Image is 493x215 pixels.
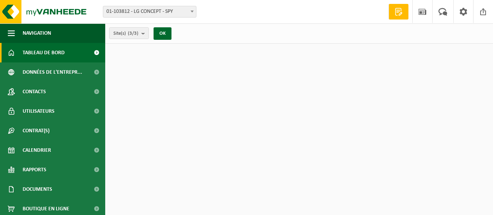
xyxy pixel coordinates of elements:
span: 01-103812 - LG CONCEPT - SPY [103,6,196,18]
button: OK [154,27,171,40]
span: Contacts [23,82,46,101]
span: 01-103812 - LG CONCEPT - SPY [103,6,196,17]
span: Site(s) [113,28,138,39]
count: (3/3) [128,31,138,36]
span: Contrat(s) [23,121,49,140]
span: Utilisateurs [23,101,55,121]
span: Tableau de bord [23,43,65,62]
span: Rapports [23,160,46,179]
span: Navigation [23,23,51,43]
span: Données de l'entrepr... [23,62,82,82]
span: Documents [23,179,52,199]
span: Calendrier [23,140,51,160]
button: Site(s)(3/3) [109,27,149,39]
